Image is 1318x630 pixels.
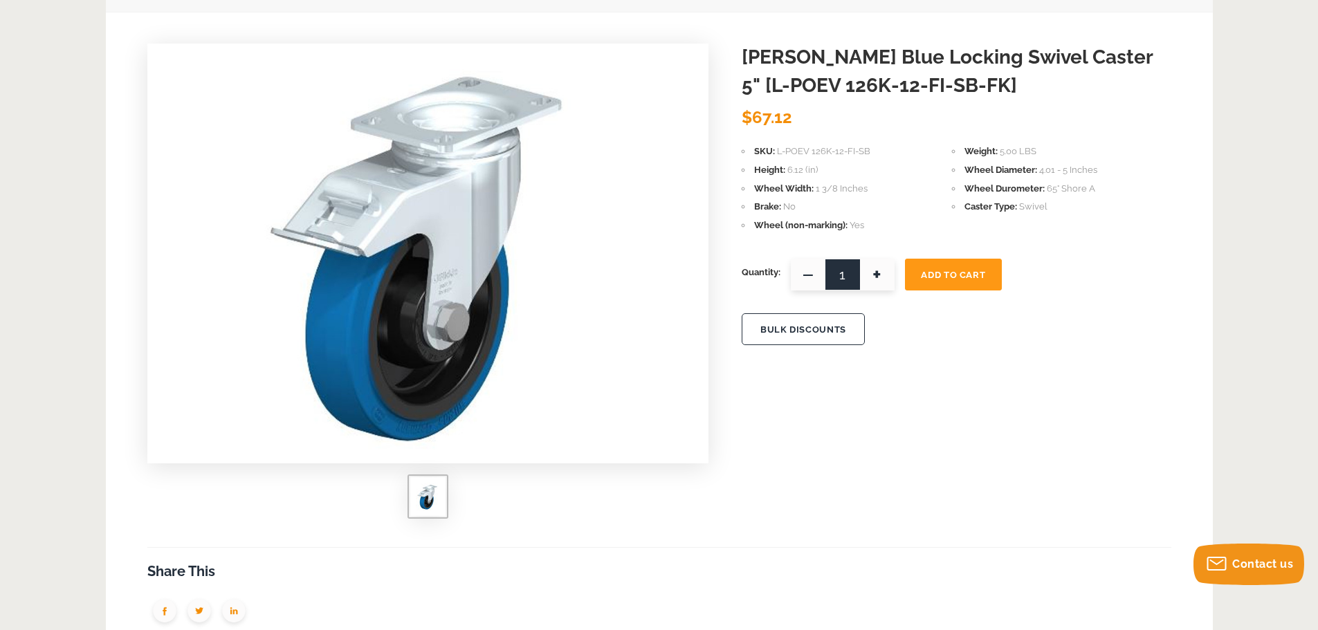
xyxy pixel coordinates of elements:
button: Add To Cart [905,259,1002,290]
span: Weight [964,146,998,156]
span: Swivel [1019,201,1047,212]
span: Yes [850,220,864,230]
span: Wheel Diameter [964,165,1037,175]
img: https://image.ibb.co/c1WBgv/L_POEV_126_K_12_FI_SB_FK.jpg [416,483,440,510]
span: No [783,201,796,212]
button: BULK DISCOUNTS [742,313,865,345]
img: group-1950.png [147,595,182,630]
span: Quantity [742,259,780,286]
span: 1 3/8 Inches [816,183,868,194]
span: Caster Type [964,201,1017,212]
span: + [860,259,895,290]
span: 4.01 - 5 Inches [1039,165,1097,175]
span: Add To Cart [921,270,985,280]
span: — [791,259,825,290]
span: 65° Shore A [1047,183,1095,194]
span: Wheel (non-marking) [754,220,848,230]
button: Contact us [1193,544,1304,585]
h1: [PERSON_NAME] Blue Locking Swivel Caster 5" [L-POEV 126K-12-FI-SB-FK] [742,44,1171,100]
img: group-1951.png [217,595,251,630]
span: SKU [754,146,775,156]
span: Wheel Durometer [964,183,1045,194]
span: 6.12 (in) [787,165,818,175]
img: https://image.ibb.co/c1WBgv/L_POEV_126_K_12_FI_SB_FK.jpg [246,44,610,458]
span: Wheel Width [754,183,814,194]
span: L-POEV 126K-12-FI-SB [777,146,870,156]
span: Contact us [1232,557,1293,571]
span: Brake [754,201,781,212]
img: group-1949.png [182,595,217,630]
h3: Share This [147,562,1171,582]
span: 5.00 LBS [1000,146,1036,156]
span: Height [754,165,785,175]
span: $67.12 [742,107,792,127]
